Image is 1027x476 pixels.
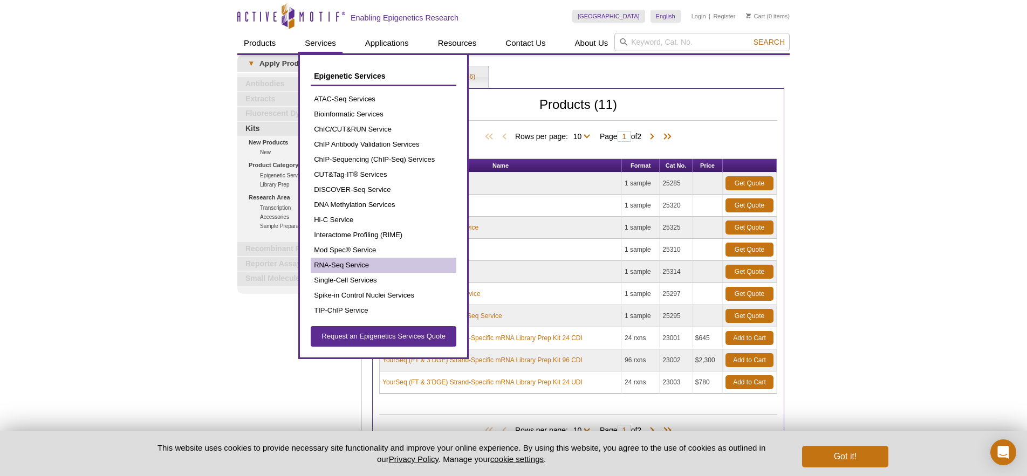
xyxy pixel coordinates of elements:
[651,10,681,23] a: English
[622,159,660,173] th: Format
[693,159,723,173] th: Price
[594,131,647,142] span: Page of
[237,242,361,256] a: Recombinant Proteins
[660,327,693,349] td: 23001
[311,92,456,107] a: ATAC-Seq Services
[647,132,658,142] span: Next Page
[750,37,788,47] button: Search
[725,176,773,190] a: Get Quote
[622,261,660,283] td: 1 sample
[746,12,765,20] a: Cart
[637,426,641,434] span: 2
[260,203,348,212] a: (6)Transcription
[237,33,282,53] a: Products
[237,92,361,106] a: Extracts
[746,13,751,18] img: Your Cart
[382,377,583,387] a: YourSeq (FT & 3’DGE) Strand-Specific mRNA Library Prep Kit 24 UDI
[311,212,456,227] a: Hi-C Service
[660,159,693,173] th: Cat No.
[572,10,645,23] a: [GEOGRAPHIC_DATA]
[237,257,361,271] a: Reporter Assays
[647,425,658,436] span: Next Page
[725,353,773,367] a: Add to Cart
[725,309,773,323] a: Get Quote
[725,375,773,389] a: Add to Cart
[382,289,481,299] a: YourSeq 3’DGE RNA-Seq Service
[725,198,773,212] a: Get Quote
[311,152,456,167] a: ChIP-Sequencing (ChIP-Seq) Services
[260,212,348,222] a: (4)Accessories
[622,239,660,261] td: 1 sample
[622,327,660,349] td: 24 rxns
[380,159,622,173] th: Name
[311,197,456,212] a: DNA Methylation Services
[237,55,361,72] a: ▾Apply Product Filters▾
[660,173,693,195] td: 25285
[298,33,343,53] a: Services
[311,288,456,303] a: Spike-in Control Nuclei Services
[499,425,510,436] span: Previous Page
[754,38,785,46] span: Search
[311,122,456,137] a: ChIC/CUT&RUN Service
[389,454,439,464] a: Privacy Policy
[314,72,385,80] span: Epigenetic Services
[637,132,641,141] span: 2
[614,33,790,51] input: Keyword, Cat. No.
[243,59,259,68] span: ▾
[660,305,693,327] td: 25295
[311,167,456,182] a: CUT&Tag-IT® Services
[237,107,361,121] a: Fluorescent Dyes
[499,132,510,142] span: Previous Page
[515,130,594,141] span: Rows per page:
[990,439,1016,465] div: Open Intercom Messenger
[490,454,544,464] button: cookie settings
[622,173,660,195] td: 1 sample
[660,239,693,261] td: 25310
[660,349,693,371] td: 23002
[311,258,456,273] a: RNA-Seq Service
[660,371,693,394] td: 23003
[379,100,777,121] h2: Products (11)
[260,148,348,157] a: (4)New
[622,371,660,394] td: 24 rxns
[660,261,693,283] td: 25314
[237,77,361,91] a: Antibodies
[260,171,348,180] a: (7)Epigenetic Services
[351,13,458,23] h2: Enabling Epigenetics Research
[382,311,502,321] a: YourSeq Full Transcript RNA-Seq Service
[802,446,888,467] button: Got it!
[622,195,660,217] td: 1 sample
[237,122,361,136] a: (11)Kits
[139,442,784,465] p: This website uses cookies to provide necessary site functionality and improve your online experie...
[249,137,355,148] a: New Products
[499,33,552,53] a: Contact Us
[693,371,723,394] td: $780
[311,227,456,243] a: Interactome Profiling (RIME)
[622,283,660,305] td: 1 sample
[725,287,773,301] a: Get Quote
[660,217,693,239] td: 25325
[382,355,583,365] a: YourSeq (FT & 3’DGE) Strand-Specific mRNA Library Prep Kit 96 CDI
[515,424,594,435] span: Rows per page:
[260,180,348,189] a: (4)Library Prep
[260,222,348,231] a: (2)Sample Preparation
[709,10,710,23] li: |
[660,195,693,217] td: 25320
[691,12,706,20] a: Login
[725,331,773,345] a: Add to Cart
[725,265,773,279] a: Get Quote
[622,349,660,371] td: 96 rxns
[249,192,355,203] a: Research Area
[693,327,723,349] td: $645
[693,349,723,371] td: $2,300
[237,272,361,286] a: Small Molecules
[311,243,456,258] a: Mod Spec® Service
[311,273,456,288] a: Single-Cell Services
[483,132,499,142] span: First Page
[432,33,483,53] a: Resources
[658,132,674,142] span: Last Page
[725,220,773,234] a: Get Quote
[311,303,456,318] a: TIP-ChIP Service
[569,33,615,53] a: About Us
[483,425,499,436] span: First Page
